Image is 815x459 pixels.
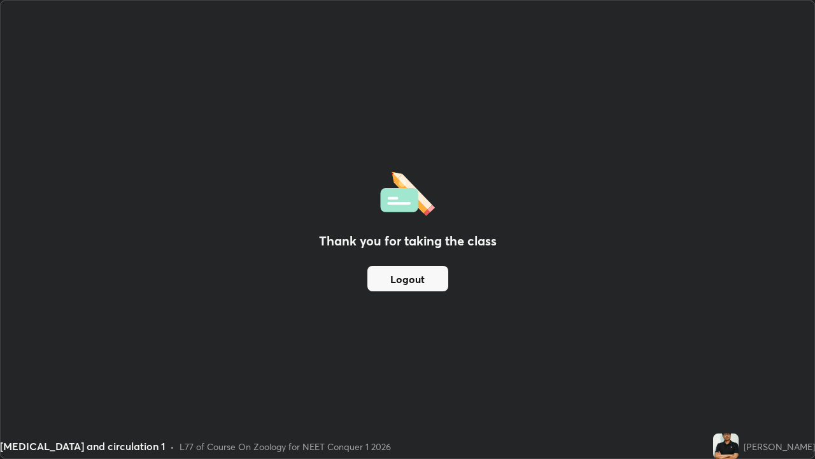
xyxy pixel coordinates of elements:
[180,440,391,453] div: L77 of Course On Zoology for NEET Conquer 1 2026
[319,231,497,251] h2: Thank you for taking the class
[170,440,174,453] div: •
[367,266,448,291] button: Logout
[744,440,815,453] div: [PERSON_NAME]
[380,168,435,216] img: offlineFeedback.1438e8b3.svg
[713,433,739,459] img: 949fdf8e776c44239d50da6cd554c825.jpg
